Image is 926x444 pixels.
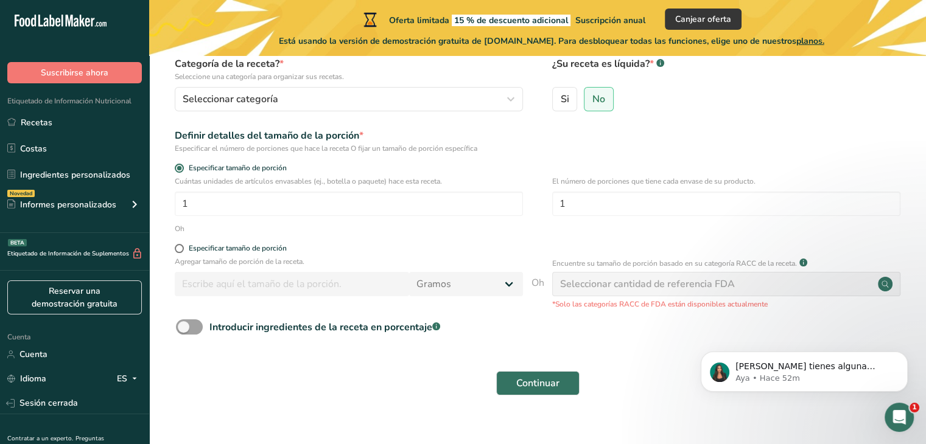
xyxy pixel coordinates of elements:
font: Canjear oferta [675,13,731,25]
font: Oh [531,276,544,290]
font: Especificar tamaño de porción [189,163,287,173]
font: 1 [912,403,917,411]
iframe: Mensaje de notificaciones del intercomunicador [682,326,926,411]
font: Agregar tamaño de porción de la receta. [175,257,304,266]
font: Oh [175,224,184,234]
button: Canjear oferta [665,9,742,30]
font: Sesión cerrada [19,397,78,409]
font: Categoría de la receta? [175,57,279,71]
font: Novedad [10,190,32,197]
font: Especificar tamaño de porción [189,243,287,253]
font: Cuenta [19,349,47,360]
font: *Solo las categorías RACC de FDA están disponibles actualmente [552,299,768,309]
button: Continuar [496,371,580,395]
font: Suscripción anual [575,15,645,26]
font: Introducir ingredientes de la receta en porcentaje [209,321,432,334]
button: Suscribirse ahora [7,62,142,83]
font: Continuar [516,376,559,390]
font: Suscribirse ahora [41,67,108,78]
font: Oferta limitada [389,15,449,26]
font: Recetas [21,117,52,128]
font: Está usando la versión de demostración gratuita de [DOMAIN_NAME]. Para desbloquear todas las func... [279,35,796,47]
font: El número de porciones que tiene cada envase de su producto. [552,176,756,186]
font: Ingredientes personalizados [20,169,130,181]
font: Etiquetado de Información de Suplementos [7,249,129,258]
font: Cuenta [7,332,30,342]
font: BETA [10,239,24,246]
font: Definir detalles del tamaño de la porción [175,129,359,142]
font: Seleccionar cantidad de referencia FDA [560,277,735,291]
font: ES [117,373,127,384]
button: Seleccionar categoría [175,87,523,111]
a: Reservar una demostración gratuita [7,280,142,314]
font: Cuántas unidades de artículos envasables (ej., botella o paquete) hace esta receta. [175,176,442,186]
font: Idioma [20,373,46,384]
font: Seleccione una categoría para organizar sus recetas. [175,72,344,82]
font: Especificar el número de porciones que hace la receta O fijar un tamaño de porción específica [175,144,477,153]
font: 15 % de descuento adicional [454,15,568,26]
iframe: Chat en vivo de Intercom [885,403,914,432]
font: Seleccionar categoría [183,92,278,106]
font: Encuentre su tamaño de porción basado en su categoría RACC de la receta. [552,258,797,268]
font: Si [561,92,569,106]
font: Reservar una demostración gratuita [32,285,118,310]
font: Informes personalizados [20,199,116,210]
font: No [592,92,605,106]
font: ¿Su receta es líquida? [552,57,650,71]
input: Escribe aquí el tamaño de la porción. [175,272,409,296]
font: planos. [796,35,824,47]
a: Contratar a un experto. [7,434,73,443]
font: Costas [20,143,47,154]
font: Etiquetado de Información Nutricional [7,96,132,106]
